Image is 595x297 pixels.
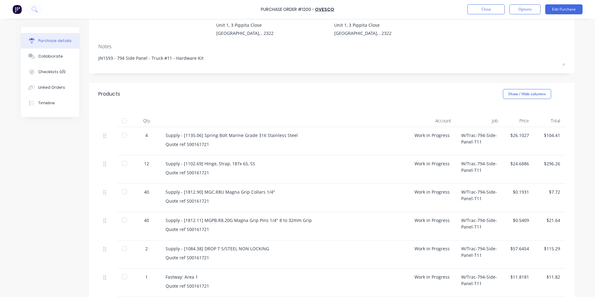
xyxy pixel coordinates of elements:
[261,6,314,13] div: Purchase Order #1200 -
[98,52,565,66] textarea: JN1593 - 794 Side Panel - Truck #11 - Hardware Kit
[410,269,456,297] div: Work in Progress
[539,189,560,195] div: $7.72
[138,217,156,224] div: 40
[545,4,583,14] button: Edit Purchase
[21,80,79,95] button: Linked Orders
[12,5,22,14] img: Factory
[508,189,529,195] div: $0.1931
[166,141,405,148] div: Quote ref S00161721
[467,4,505,14] button: Close
[138,245,156,252] div: 2
[508,274,529,280] div: $11.8181
[503,89,551,99] button: Show / Hide columns
[410,127,456,155] div: Work in Progress
[539,132,560,139] div: $104.41
[166,283,405,289] div: Quote ref S00161721
[456,184,503,212] div: W/Trac-794-Side-Panel-T11
[334,22,391,28] div: Unit 1, 3 Pippita Close
[315,6,334,12] a: Ovesco
[410,240,456,269] div: Work in Progress
[539,160,560,167] div: $296.26
[166,132,405,139] div: Supply - [1135.06] Spring Bolt Marine Grade 316 Stainless Steel
[138,132,156,139] div: 4
[21,33,79,49] button: Purchase details
[503,115,534,127] div: Price
[456,269,503,297] div: W/Trac-794-Side-Panel-T11
[216,22,274,28] div: Unit 1, 3 Pippita Close
[166,169,405,176] div: Quote ref S00161721
[38,100,55,106] div: Timeline
[508,160,529,167] div: $24.6886
[410,115,456,127] div: Account
[138,189,156,195] div: 40
[410,212,456,240] div: Work in Progress
[456,155,503,184] div: W/Trac-794-Side-Panel-T11
[166,245,405,252] div: Supply - [1084.38] DROP T S/STEEL NON LOCKING
[334,30,391,36] div: [GEOGRAPHIC_DATA], , 2322
[38,38,72,44] div: Purchase details
[38,85,65,90] div: Linked Orders
[539,245,560,252] div: $115.29
[166,274,405,280] div: Fastway: Area 1
[456,212,503,240] div: W/Trac-794-Side-Panel-T11
[534,115,565,127] div: Total
[508,132,529,139] div: $26.1027
[166,189,405,195] div: Supply - [1812.90] MGC.R8U Magna Grip Collars 1/4"
[133,115,161,127] div: Qty
[166,254,405,261] div: Quote ref S00161721
[410,184,456,212] div: Work in Progress
[508,245,529,252] div: $57.6454
[98,43,565,50] div: Notes
[410,155,456,184] div: Work in Progress
[21,64,79,80] button: Checklists 0/0
[539,217,560,224] div: $21.64
[21,95,79,111] button: Timeline
[166,217,405,224] div: Supply - [1812.11] MGPB.R8.20G Magna Grip Pins 1/4" 8 to 32mm Grip
[456,115,503,127] div: Job
[38,54,63,59] div: Collaborate
[508,217,529,224] div: $0.5409
[509,4,541,14] button: Options
[166,160,405,167] div: Supply - [1102.69] Hinge, Strap, 187x 65, SS
[166,226,405,233] div: Quote ref S00161721
[166,198,405,204] div: Quote ref S00161721
[21,49,79,64] button: Collaborate
[138,160,156,167] div: 12
[38,69,66,75] div: Checklists 0/0
[539,274,560,280] div: $11.82
[456,127,503,155] div: W/Trac-794-Side-Panel-T11
[98,90,120,98] div: Products
[138,274,156,280] div: 1
[456,240,503,269] div: W/Trac-794-Side-Panel-T11
[216,30,274,36] div: [GEOGRAPHIC_DATA], , 2322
